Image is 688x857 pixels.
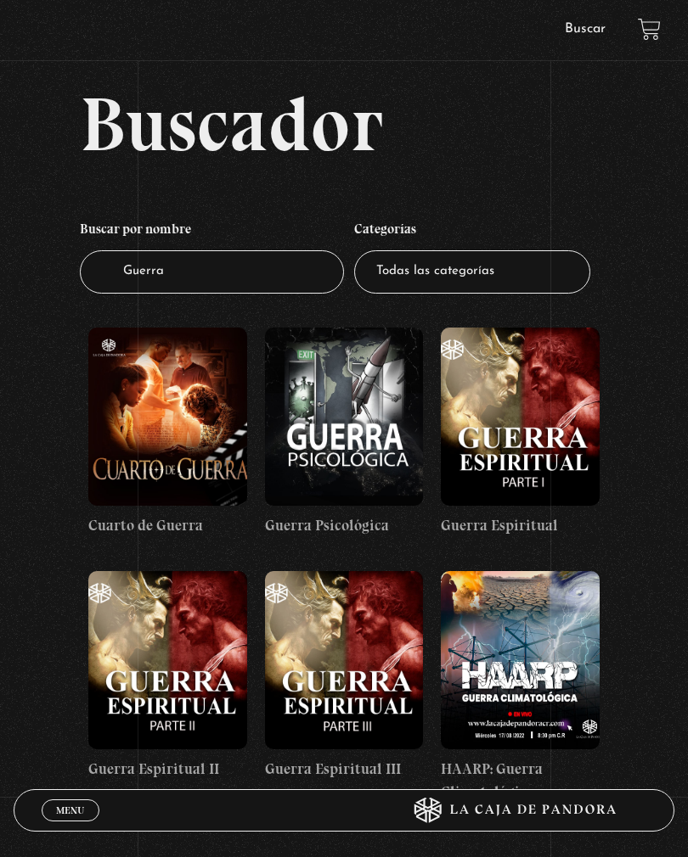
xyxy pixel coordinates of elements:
[441,514,600,537] h4: Guerra Espiritual
[265,758,424,781] h4: Guerra Espiritual III
[80,86,674,162] h2: Buscador
[88,571,247,781] a: Guerra Espiritual II
[80,213,344,250] h4: Buscar por nombre
[638,18,661,41] a: View your shopping cart
[354,213,590,250] h4: Categorías
[441,758,600,804] h4: HAARP: Guerra Climatológica
[50,820,90,832] span: Cerrar
[265,571,424,781] a: Guerra Espiritual III
[88,514,247,537] h4: Cuarto de Guerra
[88,758,247,781] h4: Guerra Espiritual II
[56,805,84,815] span: Menu
[265,514,424,537] h4: Guerra Psicológica
[265,328,424,537] a: Guerra Psicológica
[565,22,606,36] a: Buscar
[441,571,600,804] a: HAARP: Guerra Climatológica
[441,328,600,537] a: Guerra Espiritual
[88,328,247,537] a: Cuarto de Guerra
